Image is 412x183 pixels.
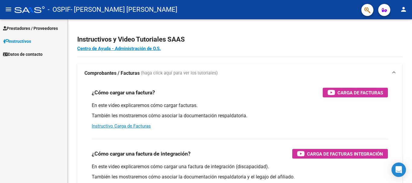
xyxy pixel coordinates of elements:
span: Instructivos [3,38,31,45]
a: Instructivo Carga de Facturas [92,123,151,129]
button: Carga de Facturas [323,88,388,97]
span: Datos de contacto [3,51,43,58]
h3: ¿Cómo cargar una factura de integración? [92,150,191,158]
mat-icon: menu [5,6,12,13]
span: - OSPIF [48,3,71,16]
a: Centro de Ayuda - Administración de O.S. [77,46,161,51]
p: También les mostraremos cómo asociar la documentación respaldatoria. [92,112,388,119]
p: En este video explicaremos cómo cargar una factura de integración (discapacidad). [92,163,388,170]
h2: Instructivos y Video Tutoriales SAAS [77,34,402,45]
span: (haga click aquí para ver los tutoriales) [141,70,218,77]
span: - [PERSON_NAME] [PERSON_NAME] [71,3,177,16]
span: Carga de Facturas Integración [307,150,383,158]
span: Carga de Facturas [338,89,383,96]
div: Open Intercom Messenger [391,162,406,177]
mat-icon: person [400,6,407,13]
p: En este video explicaremos cómo cargar facturas. [92,102,388,109]
mat-expansion-panel-header: Comprobantes / Facturas (haga click aquí para ver los tutoriales) [77,64,402,83]
h3: ¿Cómo cargar una factura? [92,88,155,97]
p: También les mostraremos cómo asociar la documentación respaldatoria y el legajo del afiliado. [92,174,388,180]
button: Carga de Facturas Integración [292,149,388,159]
strong: Comprobantes / Facturas [84,70,140,77]
span: Prestadores / Proveedores [3,25,58,32]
